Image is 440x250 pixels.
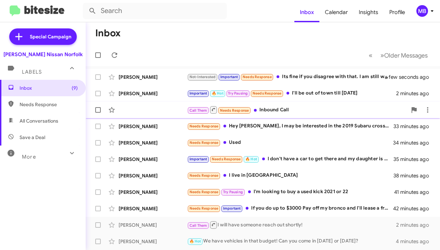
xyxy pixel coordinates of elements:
[393,205,435,212] div: 42 minutes ago
[319,2,353,22] a: Calendar
[220,75,238,79] span: Important
[187,89,396,97] div: I'll be out of town till [DATE]
[190,206,219,211] span: Needs Response
[20,134,45,141] span: Save a Deal
[190,108,207,113] span: Call Them
[393,139,435,146] div: 34 minutes ago
[119,238,187,245] div: [PERSON_NAME]
[20,101,78,108] span: Needs Response
[411,5,432,17] button: MB
[393,156,435,163] div: 35 minutes ago
[119,123,187,130] div: [PERSON_NAME]
[393,74,435,80] div: a few seconds ago
[30,33,71,40] span: Special Campaign
[365,48,432,62] nav: Page navigation example
[119,222,187,228] div: [PERSON_NAME]
[353,2,384,22] a: Insights
[119,74,187,80] div: [PERSON_NAME]
[3,51,83,58] div: [PERSON_NAME] Nissan Norfolk
[72,85,78,91] span: (9)
[384,52,428,59] span: Older Messages
[190,91,207,96] span: Important
[187,221,396,229] div: I will have someone reach out shortly!
[22,154,36,160] span: More
[245,157,257,161] span: 🔥 Hot
[212,157,241,161] span: Needs Response
[119,172,187,179] div: [PERSON_NAME]
[95,28,121,39] h1: Inbox
[393,172,435,179] div: 38 minutes ago
[187,122,393,130] div: Hey [PERSON_NAME], I may be interested in the 2019 Subaru crosstalk
[190,190,219,194] span: Needs Response
[187,172,393,179] div: I live in [GEOGRAPHIC_DATA]
[243,75,272,79] span: Needs Response
[190,75,216,79] span: Not-Interested
[119,205,187,212] div: [PERSON_NAME]
[119,156,187,163] div: [PERSON_NAME]
[190,140,219,145] span: Needs Response
[294,2,319,22] a: Inbox
[190,173,219,178] span: Needs Response
[119,139,187,146] div: [PERSON_NAME]
[223,206,241,211] span: Important
[212,91,223,96] span: 🔥 Hot
[20,117,58,124] span: All Conversations
[187,188,394,196] div: I'm looking to buy a used kick 2021 or 22
[187,105,407,114] div: Inbound Call
[393,123,435,130] div: 33 minutes ago
[365,48,377,62] button: Previous
[228,91,248,96] span: Try Pausing
[223,190,243,194] span: Try Pausing
[384,2,411,22] a: Profile
[187,73,393,81] div: Its fine if you disagree with that. I am still waiting 2026 should be coming erly
[119,189,187,196] div: [PERSON_NAME]
[9,28,77,45] a: Special Campaign
[83,3,227,19] input: Search
[190,124,219,128] span: Needs Response
[380,51,384,60] span: »
[253,91,282,96] span: Needs Response
[187,237,396,245] div: We have vehicles in that budget! Can you come in [DATE] or [DATE]?
[416,5,428,17] div: MB
[190,239,201,243] span: 🔥 Hot
[187,139,393,147] div: Used
[396,238,435,245] div: 4 minutes ago
[187,204,393,212] div: If you do up to $3000 Pay off my bronco and I'll lease a frontier
[190,157,207,161] span: Important
[396,222,435,228] div: 2 minutes ago
[187,155,393,163] div: I don't have a car to get there and my daughter is at work until 5 or 6 pm [DATE] can we start an...
[369,51,372,60] span: «
[394,189,435,196] div: 41 minutes ago
[396,90,435,97] div: 2 minutes ago
[22,69,42,75] span: Labels
[190,223,207,228] span: Call Them
[220,108,249,113] span: Needs Response
[20,85,78,91] span: Inbox
[119,90,187,97] div: [PERSON_NAME]
[376,48,432,62] button: Next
